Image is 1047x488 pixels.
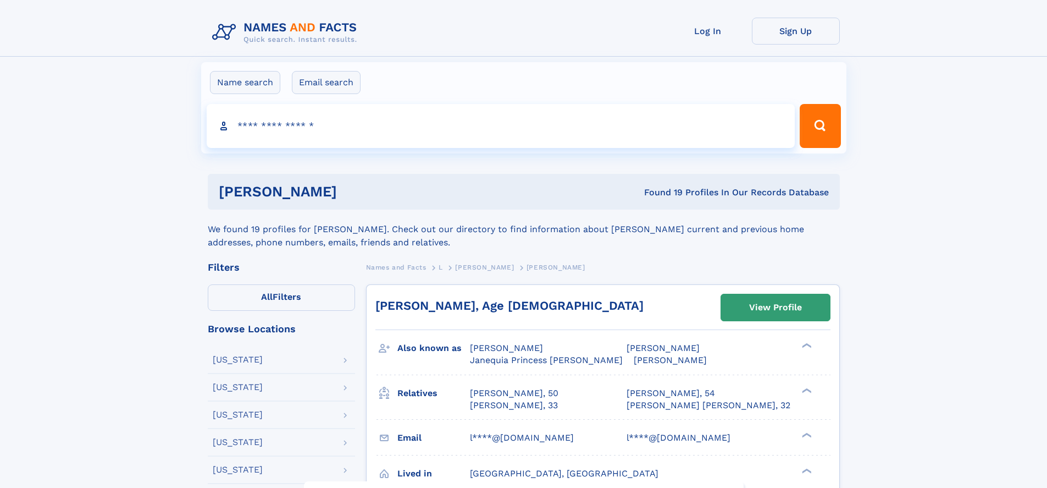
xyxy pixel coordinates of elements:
span: [GEOGRAPHIC_DATA], [GEOGRAPHIC_DATA] [470,468,658,479]
a: Names and Facts [366,260,426,274]
div: ❯ [799,342,812,349]
span: [PERSON_NAME] [634,355,707,365]
a: L [439,260,443,274]
span: L [439,264,443,271]
a: [PERSON_NAME] [PERSON_NAME], 32 [627,399,790,412]
button: Search Button [800,104,840,148]
span: [PERSON_NAME] [527,264,585,271]
h3: Lived in [397,464,470,483]
span: [PERSON_NAME] [470,343,543,353]
div: [US_STATE] [213,355,263,364]
h3: Also known as [397,339,470,358]
div: [US_STATE] [213,410,263,419]
div: ❯ [799,387,812,394]
div: View Profile [749,295,802,320]
a: Log In [664,18,752,45]
span: [PERSON_NAME] [455,264,514,271]
span: All [261,292,273,302]
a: [PERSON_NAME], Age [DEMOGRAPHIC_DATA] [375,299,644,312]
input: search input [207,104,795,148]
a: [PERSON_NAME] [455,260,514,274]
a: View Profile [721,294,830,321]
h3: Relatives [397,384,470,403]
div: [US_STATE] [213,438,263,447]
div: [US_STATE] [213,383,263,392]
a: Sign Up [752,18,840,45]
label: Name search [210,71,280,94]
label: Filters [208,284,355,311]
span: [PERSON_NAME] [627,343,700,353]
h3: Email [397,429,470,447]
div: [US_STATE] [213,465,263,474]
h1: [PERSON_NAME] [219,185,491,199]
img: Logo Names and Facts [208,18,366,47]
div: We found 19 profiles for [PERSON_NAME]. Check out our directory to find information about [PERSON... [208,210,840,249]
div: Found 19 Profiles In Our Records Database [490,187,829,199]
span: Janequia Princess [PERSON_NAME] [470,355,623,365]
div: Filters [208,262,355,272]
div: Browse Locations [208,324,355,334]
div: ❯ [799,467,812,474]
a: [PERSON_NAME], 50 [470,387,558,399]
div: ❯ [799,431,812,438]
a: [PERSON_NAME], 54 [627,387,715,399]
label: Email search [292,71,361,94]
a: [PERSON_NAME], 33 [470,399,558,412]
